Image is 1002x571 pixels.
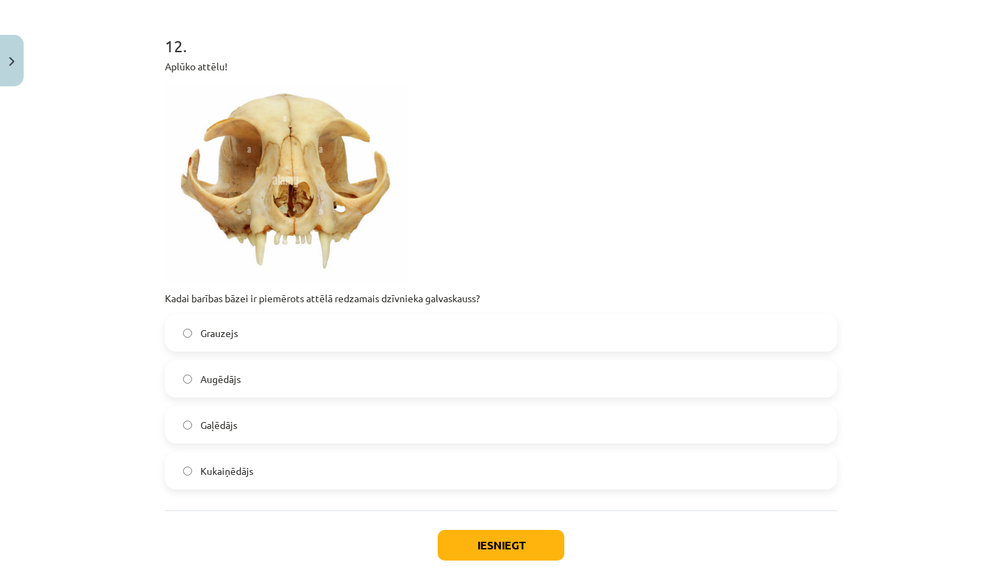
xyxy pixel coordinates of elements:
[200,418,237,432] span: Gaļēdājs
[200,326,238,341] span: Grauzejs
[183,467,192,476] input: Kukaiņēdājs
[200,372,241,386] span: Augēdājs
[165,59,837,74] p: Aplūko attēlu!
[183,329,192,338] input: Grauzejs
[183,421,192,430] input: Gaļēdājs
[200,464,253,478] span: Kukaiņēdājs
[165,291,837,306] p: Kadai barības bāzei ir piemērots attēlā redzamais dzīvnieka galvaskauss?
[165,12,837,55] h1: 12 .
[183,375,192,384] input: Augēdājs
[438,530,564,561] button: Iesniegt
[9,57,15,66] img: icon-close-lesson-0947bae3869378f0d4975bcd49f059093ad1ed9edebbc8119c70593378902aed.svg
